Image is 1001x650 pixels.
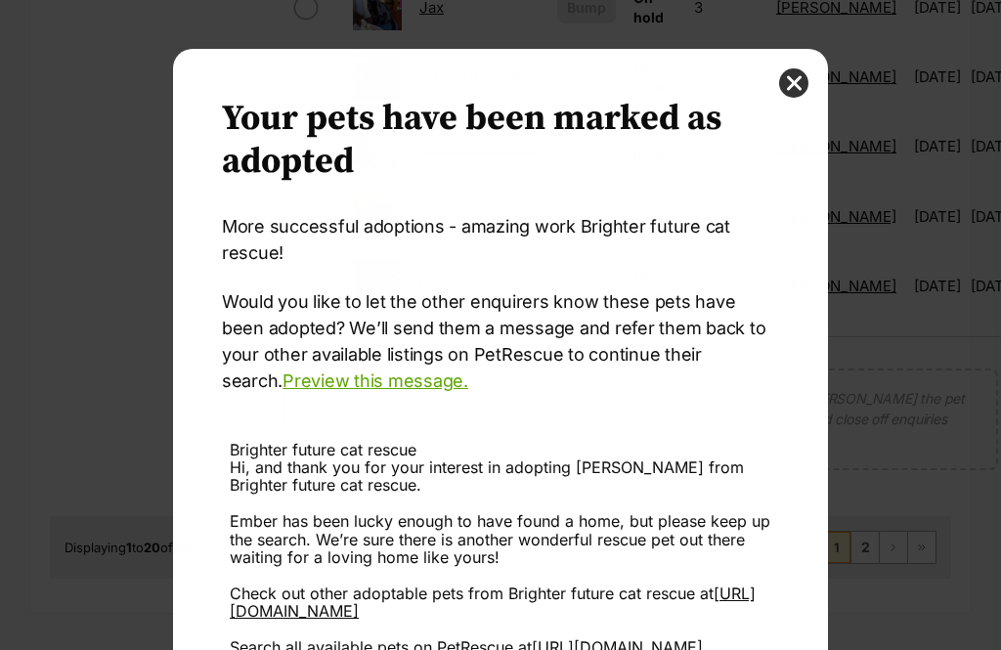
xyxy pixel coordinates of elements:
span: Brighter future cat rescue [230,440,416,459]
p: Would you like to let the other enquirers know these pets have been adopted? We’ll send them a me... [222,288,779,394]
p: More successful adoptions - amazing work Brighter future cat rescue! [222,213,779,266]
h2: Your pets have been marked as adopted [222,98,779,184]
button: close [779,68,808,98]
a: Preview this message. [283,370,468,391]
a: [URL][DOMAIN_NAME] [230,584,756,621]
